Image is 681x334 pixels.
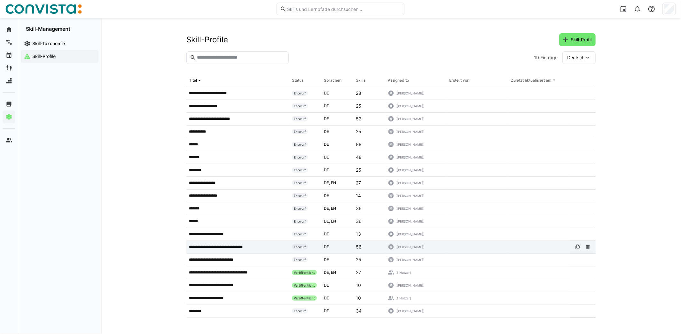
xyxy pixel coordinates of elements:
[324,232,329,236] span: de
[395,193,425,198] span: ([PERSON_NAME])
[292,296,317,301] span: Veröffentlicht
[395,104,425,108] span: ([PERSON_NAME])
[324,283,329,288] span: de
[324,308,329,313] span: de
[292,232,308,237] span: Entwurf
[450,78,470,83] div: Erstellt von
[395,245,425,249] span: ([PERSON_NAME])
[356,269,361,276] p: 27
[356,218,362,224] p: 36
[292,244,308,249] span: Entwurf
[395,142,425,147] span: ([PERSON_NAME])
[324,91,329,95] span: de
[534,54,539,61] span: 19
[324,206,331,211] span: de
[567,54,584,61] span: Deutsch
[356,205,362,212] p: 36
[324,142,329,147] span: de
[324,296,329,300] span: de
[292,155,308,160] span: Entwurf
[331,219,336,224] span: en
[324,155,329,159] span: de
[356,231,361,237] p: 13
[356,90,361,96] p: 28
[356,192,361,199] p: 14
[356,282,361,289] p: 10
[292,270,317,275] span: Veröffentlicht
[292,193,308,198] span: Entwurf
[292,142,308,147] span: Entwurf
[292,167,308,173] span: Entwurf
[559,33,596,46] button: Skill-Profil
[395,296,411,300] span: (1 Nutzer)
[570,37,592,43] span: Skill-Profil
[292,308,308,314] span: Entwurf
[292,283,317,288] span: Veröffentlicht
[324,257,329,262] span: de
[292,180,308,185] span: Entwurf
[324,116,329,121] span: de
[292,257,308,262] span: Entwurf
[356,167,361,173] p: 25
[356,244,362,250] p: 56
[286,6,401,12] input: Skills und Lernpfade durchsuchen…
[395,283,425,288] span: ([PERSON_NAME])
[324,193,329,198] span: de
[356,103,361,109] p: 25
[331,206,336,211] span: en
[356,308,362,314] p: 34
[356,295,361,301] p: 10
[324,78,341,83] div: Sprachen
[395,181,425,185] span: ([PERSON_NAME])
[292,116,308,121] span: Entwurf
[331,270,336,275] span: en
[356,116,361,122] p: 52
[324,103,329,108] span: de
[395,257,425,262] span: ([PERSON_NAME])
[395,270,411,275] span: (1 Nutzer)
[292,219,308,224] span: Entwurf
[292,78,303,83] div: Status
[540,54,558,61] span: Einträge
[292,129,308,134] span: Entwurf
[324,219,331,224] span: de
[189,78,197,83] div: Titel
[356,257,361,263] p: 25
[324,129,329,134] span: de
[395,155,425,159] span: ([PERSON_NAME])
[324,244,329,249] span: de
[395,206,425,211] span: ([PERSON_NAME])
[395,232,425,236] span: ([PERSON_NAME])
[356,154,362,160] p: 48
[395,129,425,134] span: ([PERSON_NAME])
[292,103,308,109] span: Entwurf
[395,309,425,313] span: ([PERSON_NAME])
[324,180,331,185] span: de
[324,270,331,275] span: de
[395,168,425,172] span: ([PERSON_NAME])
[511,78,552,83] div: Zuletzt aktualisiert am
[331,180,336,185] span: en
[324,167,329,172] span: de
[388,78,409,83] div: Assigned to
[395,91,425,95] span: ([PERSON_NAME])
[292,206,308,211] span: Entwurf
[356,78,365,83] div: Skills
[356,128,361,135] p: 25
[356,141,362,148] p: 88
[395,219,425,224] span: ([PERSON_NAME])
[292,91,308,96] span: Entwurf
[356,180,361,186] p: 27
[186,35,228,45] h2: Skill-Profile
[395,117,425,121] span: ([PERSON_NAME])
